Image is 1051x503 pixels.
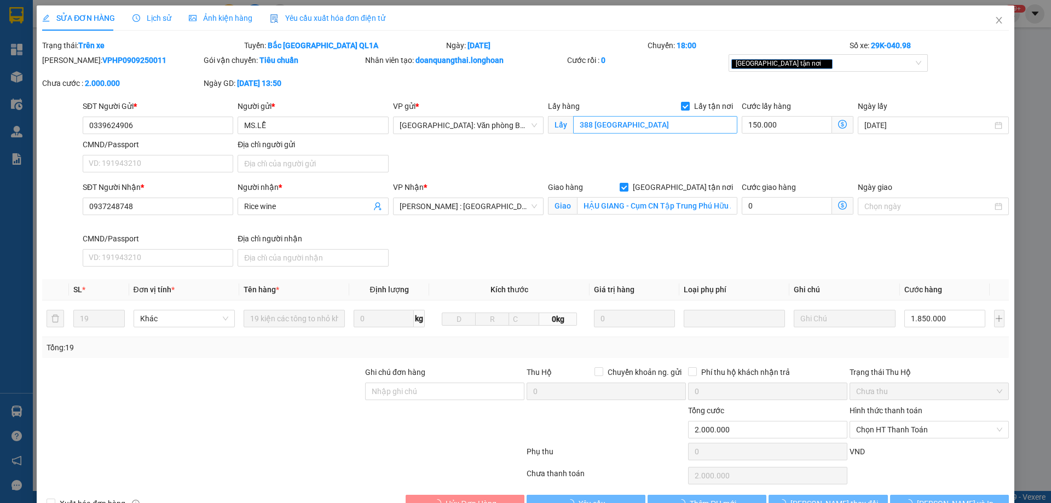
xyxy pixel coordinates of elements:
div: Chưa thanh toán [525,467,687,487]
div: Cước rồi : [567,54,726,66]
input: Lấy tận nơi [573,116,737,134]
span: edit [42,14,50,22]
div: CMND/Passport [83,138,233,151]
label: Hình thức thanh toán [850,406,922,415]
span: Khác [140,310,228,327]
span: Cước hàng [904,285,942,294]
div: Số xe: [848,39,1010,51]
span: SỬA ĐƠN HÀNG [42,14,115,22]
div: Nhân viên tạo: [365,54,565,66]
span: Lịch sử [132,14,171,22]
div: Tuyến: [243,39,445,51]
span: kg [414,310,425,327]
input: 0 [594,310,675,327]
input: R [475,313,509,326]
span: Định lượng [369,285,408,294]
input: Cước giao hàng [742,197,832,215]
b: Bắc [GEOGRAPHIC_DATA] QL1A [268,41,378,50]
b: 0 [601,56,605,65]
div: Gói vận chuyển: [204,54,363,66]
b: 2.000.000 [85,79,120,88]
div: Trạng thái: [41,39,243,51]
span: dollar-circle [838,120,847,129]
label: Ngày giao [858,183,892,192]
span: Yêu cầu xuất hóa đơn điện tử [270,14,385,22]
span: Tổng cước [688,406,724,415]
span: Đơn vị tính [134,285,175,294]
b: Tiêu chuẩn [259,56,298,65]
div: Ngày GD: [204,77,363,89]
input: Địa chỉ của người gửi [238,155,388,172]
span: clock-circle [132,14,140,22]
span: Lấy tận nơi [690,100,737,112]
div: Chưa cước : [42,77,201,89]
div: Người nhận [238,181,388,193]
span: close [823,61,828,66]
button: delete [47,310,64,327]
span: Chọn HT Thanh Toán [856,421,1002,438]
span: [GEOGRAPHIC_DATA] tận nơi [731,59,833,69]
div: Phụ thu [525,446,687,465]
div: SĐT Người Nhận [83,181,233,193]
span: Giá trị hàng [594,285,634,294]
div: [PERSON_NAME]: [42,54,201,66]
span: close [995,16,1003,25]
div: CMND/Passport [83,233,233,245]
div: Chuyến: [646,39,848,51]
input: Giao tận nơi [577,197,737,215]
div: Tổng: 19 [47,342,406,354]
span: 0kg [539,313,576,326]
div: Ngày: [445,39,647,51]
span: SL [73,285,82,294]
span: picture [189,14,197,22]
b: [DATE] 13:50 [237,79,281,88]
span: Tên hàng [244,285,279,294]
span: Chưa thu [856,383,1002,400]
span: Hải Phòng: Văn phòng Bến xe Thượng Lý [400,117,537,134]
input: VD: Bàn, Ghế [244,310,345,327]
span: Ảnh kiện hàng [189,14,252,22]
span: Thu Hộ [527,368,552,377]
input: Ghi chú đơn hàng [365,383,524,400]
span: user-add [373,202,382,211]
th: Loại phụ phí [679,279,789,300]
input: Cước lấy hàng [742,116,832,134]
input: C [509,313,539,326]
b: Trên xe [78,41,105,50]
th: Ghi chú [789,279,899,300]
span: Hồ Chí Minh : Kho Quận 12 [400,198,537,215]
input: D [442,313,476,326]
span: Phí thu hộ khách nhận trả [697,366,794,378]
input: Ngày lấy [864,119,992,131]
input: Ghi Chú [794,310,895,327]
div: SĐT Người Gửi [83,100,233,112]
label: Cước lấy hàng [742,102,791,111]
div: Địa chỉ người gửi [238,138,388,151]
span: Chuyển khoản ng. gửi [603,366,686,378]
span: dollar-circle [838,201,847,210]
div: VP gửi [393,100,544,112]
div: Địa chỉ người nhận [238,233,388,245]
b: 18:00 [677,41,696,50]
span: [GEOGRAPHIC_DATA] tận nơi [628,181,737,193]
span: Giao [548,197,577,215]
label: Ngày lấy [858,102,887,111]
b: VPHP0909250011 [102,56,166,65]
b: doanquangthai.longhoan [415,56,504,65]
button: plus [994,310,1004,327]
span: Lấy [548,116,573,134]
img: icon [270,14,279,23]
span: Kích thước [490,285,528,294]
label: Ghi chú đơn hàng [365,368,425,377]
input: Địa chỉ của người nhận [238,249,388,267]
label: Cước giao hàng [742,183,796,192]
span: VND [850,447,865,456]
b: 29K-040.98 [871,41,911,50]
span: VP Nhận [393,183,424,192]
div: Người gửi [238,100,388,112]
span: Giao hàng [548,183,583,192]
input: Ngày giao [864,200,992,212]
button: Close [984,5,1014,36]
b: [DATE] [467,41,490,50]
div: Trạng thái Thu Hộ [850,366,1009,378]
